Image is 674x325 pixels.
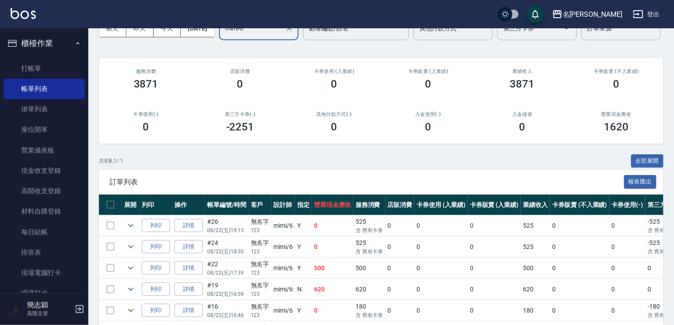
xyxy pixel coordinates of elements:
[4,99,85,119] a: 掛單列表
[295,300,312,321] td: Y
[172,195,205,215] th: 操作
[386,195,415,215] th: 店販消費
[521,300,550,321] td: 180
[468,237,521,257] td: 0
[295,237,312,257] td: Y
[134,78,159,90] h3: 3871
[251,226,269,234] p: 123
[353,215,386,236] td: 525
[251,260,269,269] div: 無名字
[312,300,353,321] td: 0
[205,195,249,215] th: 帳單編號/時間
[124,283,137,296] button: expand row
[122,195,140,215] th: 展開
[356,226,383,234] p: 含 舊有卡券
[99,20,126,37] button: 前天
[251,302,269,311] div: 無名字
[249,195,272,215] th: 客戶
[610,195,646,215] th: 卡券使用(-)
[414,195,468,215] th: 卡券使用 (入業績)
[205,279,249,300] td: #19
[205,300,249,321] td: #16
[624,175,657,189] button: 報表匯出
[519,121,526,133] h3: 0
[4,79,85,99] a: 帳單列表
[610,300,646,321] td: 0
[521,279,550,300] td: 620
[312,279,353,300] td: 620
[414,300,468,321] td: 0
[526,5,544,23] button: save
[331,78,337,90] h3: 0
[251,290,269,298] p: 123
[468,258,521,279] td: 0
[312,215,353,236] td: 0
[4,58,85,79] a: 打帳單
[613,78,620,90] h3: 0
[204,69,276,74] h2: 店販消費
[140,195,172,215] th: 列印
[272,195,295,215] th: 設計師
[580,111,653,117] h2: 營業現金應收
[251,281,269,290] div: 無名字
[610,237,646,257] td: 0
[414,215,468,236] td: 0
[207,248,246,256] p: 08/22 (五) 18:30
[550,215,609,236] td: 0
[110,111,182,117] h2: 卡券使用(-)
[251,311,269,319] p: 123
[174,240,203,254] a: 詳情
[386,300,415,321] td: 0
[468,300,521,321] td: 0
[610,258,646,279] td: 0
[386,279,415,300] td: 0
[521,237,550,257] td: 525
[295,258,312,279] td: Y
[298,111,371,117] h2: 其他付款方式(-)
[142,304,170,317] button: 列印
[610,279,646,300] td: 0
[549,5,626,23] button: 名[PERSON_NAME]
[392,111,465,117] h2: 入金使用(-)
[142,240,170,254] button: 列印
[207,269,246,277] p: 08/22 (五) 17:39
[392,69,465,74] h2: 卡券販賣 (入業績)
[142,283,170,296] button: 列印
[629,6,663,23] button: 登出
[4,242,85,263] a: 排班表
[174,219,203,233] a: 詳情
[550,279,609,300] td: 0
[560,21,574,35] button: Open
[251,217,269,226] div: 無名字
[4,140,85,161] a: 營業儀表板
[174,304,203,317] a: 詳情
[4,161,85,181] a: 現金收支登錄
[124,304,137,317] button: expand row
[205,215,249,236] td: #26
[521,195,550,215] th: 業績收入
[468,279,521,300] td: 0
[272,215,295,236] td: mimi /6
[124,240,137,253] button: expand row
[142,261,170,275] button: 列印
[624,177,657,186] a: 報表匯出
[521,215,550,236] td: 525
[7,300,25,318] img: Person
[386,258,415,279] td: 0
[353,237,386,257] td: 525
[4,32,85,55] button: 櫃檯作業
[312,258,353,279] td: 500
[386,237,415,257] td: 0
[550,300,609,321] td: 0
[4,222,85,242] a: 每日結帳
[414,279,468,300] td: 0
[272,258,295,279] td: mimi /6
[110,178,624,187] span: 訂單列表
[205,258,249,279] td: #22
[99,157,123,165] p: 共 8 筆, 1 / 1
[283,22,295,34] button: Clear
[272,300,295,321] td: mimi /6
[356,248,383,256] p: 含 舊有卡券
[580,69,653,74] h2: 卡券販賣 (不入業績)
[4,201,85,222] a: 材料自購登錄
